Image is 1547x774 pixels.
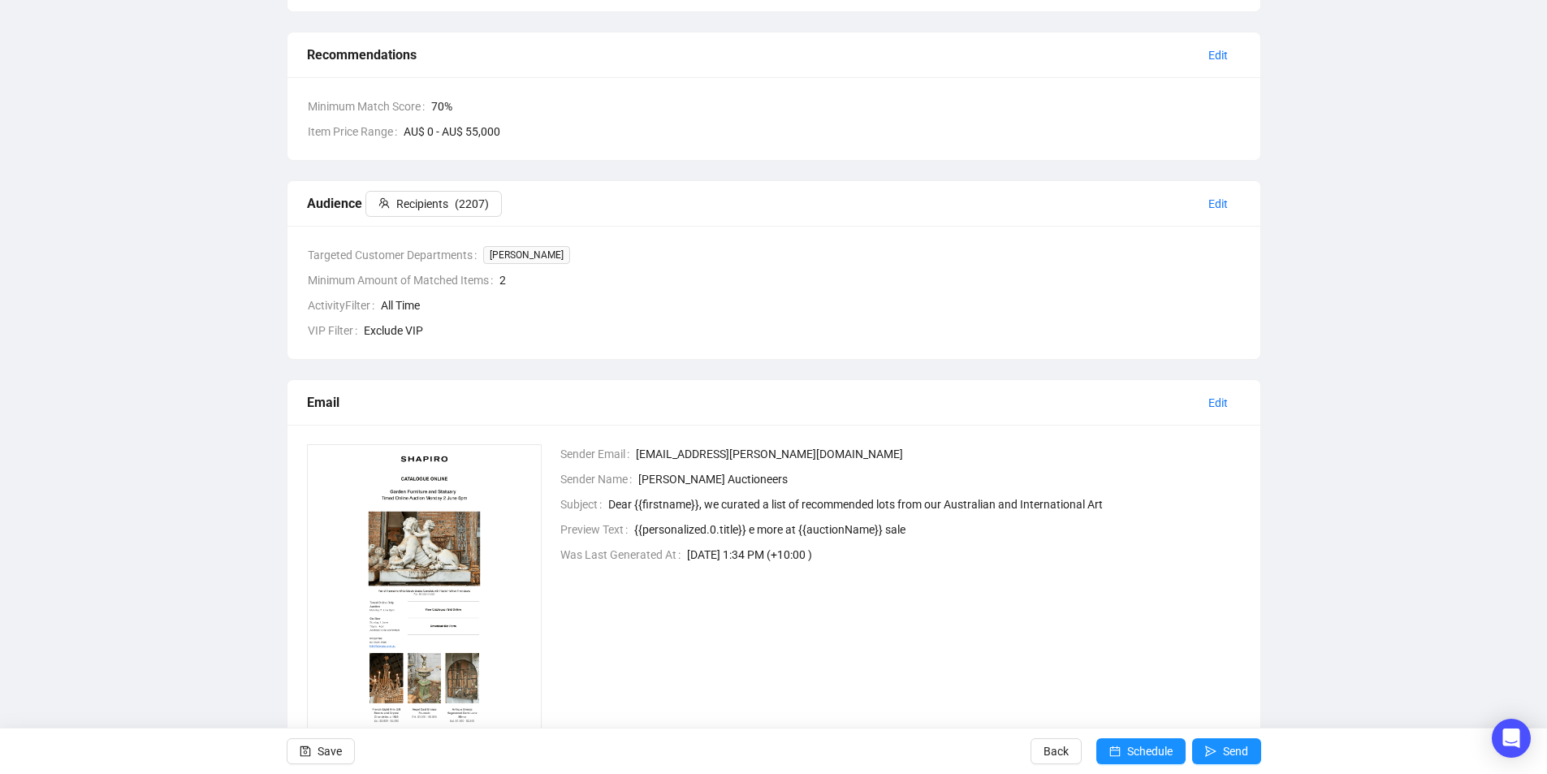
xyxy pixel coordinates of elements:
[318,729,342,774] span: Save
[307,45,1195,65] div: Recommendations
[483,246,570,264] span: [PERSON_NAME]
[1044,729,1069,774] span: Back
[1208,394,1228,412] span: Edit
[1195,390,1241,416] button: Edit
[364,322,1241,339] span: Exclude VIP
[307,444,542,771] img: 1747978971232-TnglRsggjUMazIeq.png
[636,445,1241,463] span: [EMAIL_ADDRESS][PERSON_NAME][DOMAIN_NAME]
[308,246,483,264] span: Targeted Customer Departments
[396,195,448,213] span: Recipients
[308,97,431,115] span: Minimum Match Score
[308,296,381,314] span: ActivityFilter
[1031,738,1082,764] button: Back
[300,746,311,757] span: save
[307,392,1195,413] div: Email
[608,495,1241,513] span: Dear {{firstname}}, we curated a list of recommended lots from our Australian and International Art
[1195,191,1241,217] button: Edit
[307,196,502,211] span: Audience
[499,271,1241,289] span: 2
[638,470,1241,488] span: [PERSON_NAME] Auctioneers
[560,521,634,538] span: Preview Text
[308,322,364,339] span: VIP Filter
[308,123,404,141] span: Item Price Range
[365,191,502,217] button: Recipients(2207)
[1492,719,1531,758] div: Open Intercom Messenger
[634,521,1241,538] span: {{personalized.0.title}} e more at {{auctionName}} sale
[1127,729,1173,774] span: Schedule
[308,271,499,289] span: Minimum Amount of Matched Items
[287,738,355,764] button: Save
[455,195,489,213] span: ( 2207 )
[381,296,1241,314] span: All Time
[560,546,687,564] span: Was Last Generated At
[1223,729,1248,774] span: Send
[431,97,1241,115] span: 70 %
[560,445,636,463] span: Sender Email
[1208,195,1228,213] span: Edit
[1208,46,1228,64] span: Edit
[560,470,638,488] span: Sender Name
[1096,738,1186,764] button: Schedule
[687,546,1241,564] span: [DATE] 1:34 PM (+10:00 )
[1205,746,1216,757] span: send
[1192,738,1261,764] button: Send
[560,495,608,513] span: Subject
[404,123,1241,141] span: AU$ 0 - AU$ 55,000
[1195,42,1241,68] button: Edit
[1109,746,1121,757] span: calendar
[378,197,390,209] span: team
